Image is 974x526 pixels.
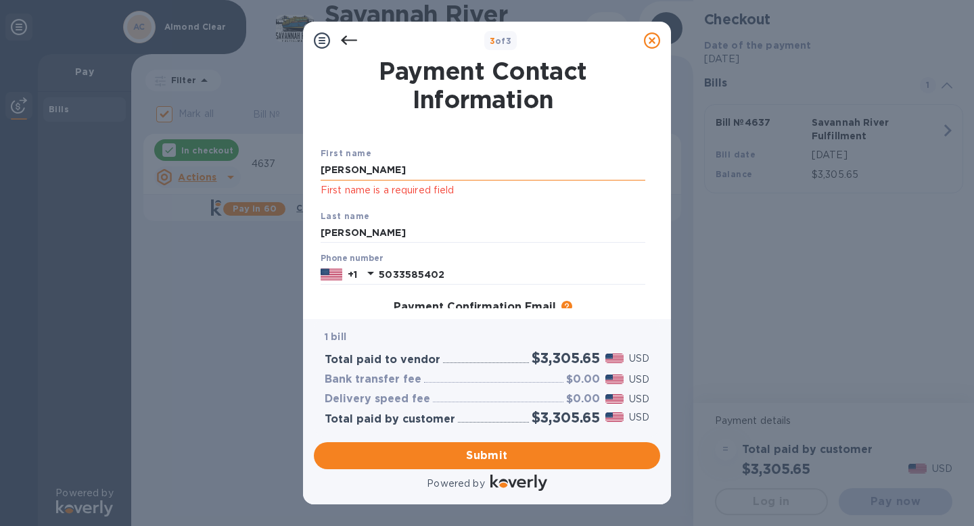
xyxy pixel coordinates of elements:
[321,255,383,263] label: Phone number
[325,413,455,426] h3: Total paid by customer
[321,160,645,181] input: Enter your first name
[321,223,645,243] input: Enter your last name
[532,409,600,426] h2: $3,305.65
[629,410,649,425] p: USD
[321,267,342,282] img: US
[321,57,645,114] h1: Payment Contact Information
[427,477,484,491] p: Powered by
[490,36,512,46] b: of 3
[566,393,600,406] h3: $0.00
[325,393,430,406] h3: Delivery speed fee
[321,211,370,221] b: Last name
[490,475,547,491] img: Logo
[566,373,600,386] h3: $0.00
[605,412,624,422] img: USD
[629,352,649,366] p: USD
[532,350,600,366] h2: $3,305.65
[379,264,645,285] input: Enter your phone number
[605,354,624,363] img: USD
[325,331,346,342] b: 1 bill
[605,375,624,384] img: USD
[321,183,645,198] p: First name is a required field
[490,36,495,46] span: 3
[321,148,371,158] b: First name
[325,354,440,366] h3: Total paid to vendor
[348,268,357,281] p: +1
[605,394,624,404] img: USD
[314,442,660,469] button: Submit
[629,392,649,406] p: USD
[325,448,649,464] span: Submit
[325,373,421,386] h3: Bank transfer fee
[629,373,649,387] p: USD
[394,301,556,314] h3: Payment Confirmation Email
